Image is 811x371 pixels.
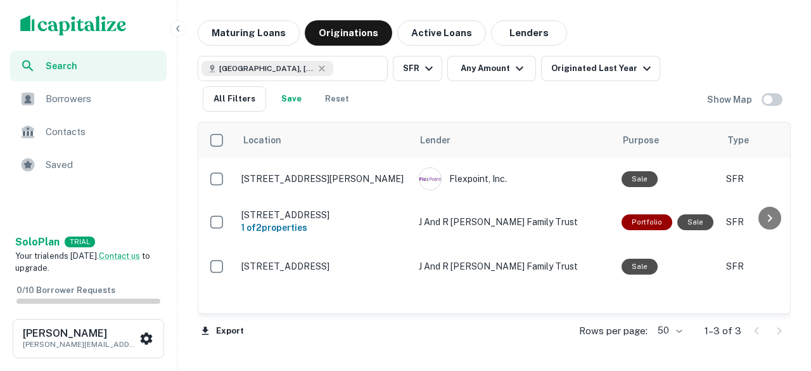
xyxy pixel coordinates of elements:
button: Lenders [491,20,567,46]
p: J And R [PERSON_NAME] Family Trust [419,215,609,229]
div: This is a portfolio loan with 2 properties [622,214,672,230]
a: Borrowers [10,84,167,114]
p: [STREET_ADDRESS][PERSON_NAME] [241,173,406,185]
a: SoloPlan [15,235,60,250]
h6: 1 of 2 properties [241,221,406,235]
span: Location [243,133,298,148]
button: Save your search to get updates of matches that match your search criteria. [271,86,312,112]
span: Borrowers [46,91,159,107]
span: Purpose [623,133,675,148]
button: [PERSON_NAME][PERSON_NAME][EMAIL_ADDRESS][DOMAIN_NAME] [13,319,164,358]
p: SFR [726,259,789,273]
div: TRIAL [65,237,95,247]
th: Type [720,122,796,158]
button: Maturing Loans [198,20,300,46]
strong: Solo Plan [15,236,60,248]
p: 1–3 of 3 [705,323,741,339]
span: Your trial ends [DATE]. to upgrade. [15,251,150,273]
span: Saved [46,157,159,172]
button: All Filters [203,86,266,112]
div: Sale [622,259,658,275]
p: SFR [726,215,789,229]
button: Originated Last Year [541,56,660,81]
h6: Show Map [707,93,754,107]
span: Contacts [46,124,159,140]
button: Any Amount [447,56,536,81]
span: [GEOGRAPHIC_DATA], [GEOGRAPHIC_DATA], [GEOGRAPHIC_DATA] [219,63,314,74]
button: Originations [305,20,392,46]
img: picture [419,168,441,190]
div: Flexpoint, Inc. [419,167,609,190]
th: Lender [412,122,615,158]
button: Export [198,322,247,341]
p: SFR [726,172,789,186]
a: Contacts [10,117,167,147]
div: Sale [677,214,713,230]
a: Saved [10,150,167,180]
div: Originated Last Year [551,61,655,76]
span: 0 / 10 Borrower Requests [16,285,115,295]
span: Search [46,59,159,73]
iframe: Chat Widget [748,270,811,330]
img: capitalize-logo.png [20,15,127,36]
div: Sale [622,171,658,187]
button: SFR [393,56,442,81]
div: 50 [653,322,684,340]
p: [STREET_ADDRESS] [241,209,406,221]
a: Contact us [99,251,140,261]
button: Reset [317,86,357,112]
span: Lender [420,133,450,148]
th: Location [235,122,412,158]
p: J And R [PERSON_NAME] Family Trust [419,259,609,273]
a: Search [10,51,167,81]
p: [PERSON_NAME][EMAIL_ADDRESS][DOMAIN_NAME] [23,339,137,350]
h6: [PERSON_NAME] [23,329,137,339]
th: Purpose [615,122,720,158]
span: Type [727,133,765,148]
button: Active Loans [397,20,486,46]
p: [STREET_ADDRESS] [241,261,406,272]
p: Rows per page: [579,323,648,339]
